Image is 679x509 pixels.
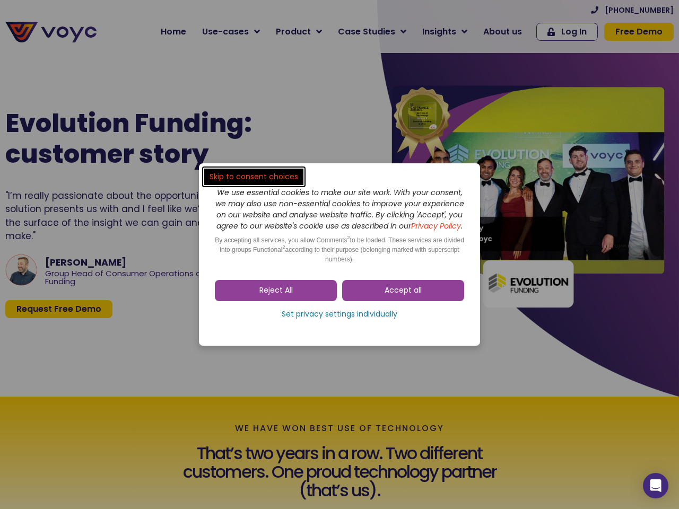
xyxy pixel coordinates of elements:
span: By accepting all services, you allow Comments to be loaded. These services are divided into group... [215,236,464,263]
a: Skip to consent choices [204,169,303,185]
a: Privacy Policy [411,221,461,231]
span: Reject All [259,285,293,296]
i: We use essential cookies to make our site work. With your consent, we may also use non-essential ... [215,187,464,231]
a: Set privacy settings individually [215,306,464,322]
a: Reject All [215,280,337,301]
sup: 2 [282,244,285,250]
span: Set privacy settings individually [282,309,397,320]
span: Accept all [385,285,422,296]
a: Accept all [342,280,464,301]
sup: 2 [347,235,350,240]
